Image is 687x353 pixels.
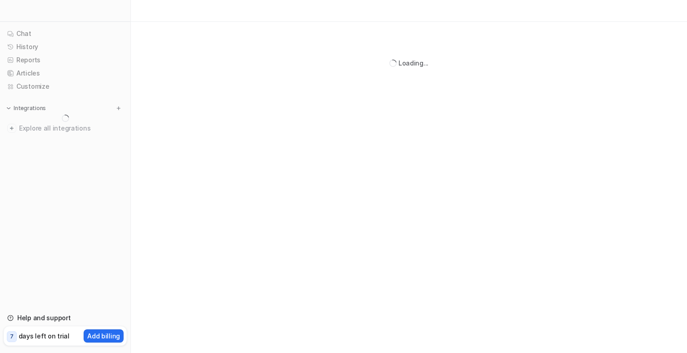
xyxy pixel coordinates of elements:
button: Integrations [4,104,49,113]
button: Add billing [84,329,124,343]
p: Add billing [87,331,120,341]
a: Explore all integrations [4,122,127,135]
img: menu_add.svg [115,105,122,111]
a: Articles [4,67,127,80]
span: Explore all integrations [19,121,123,136]
div: Loading... [398,58,428,68]
a: Help and support [4,312,127,324]
a: History [4,40,127,53]
a: Customize [4,80,127,93]
img: expand menu [5,105,12,111]
p: Integrations [14,105,46,112]
a: Chat [4,27,127,40]
a: Reports [4,54,127,66]
p: days left on trial [19,331,70,341]
img: explore all integrations [7,124,16,133]
p: 7 [10,333,14,341]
